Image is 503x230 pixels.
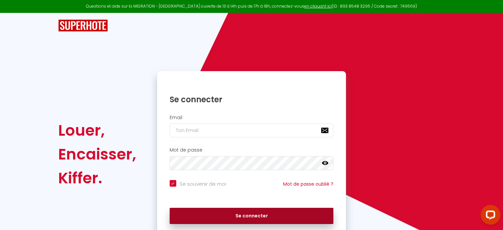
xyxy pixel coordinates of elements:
h2: Email [170,115,334,120]
div: Encaisser, [58,142,136,166]
button: Se connecter [170,208,334,224]
h1: Se connecter [170,94,334,105]
input: Ton Email [170,123,334,137]
div: Kiffer. [58,166,136,190]
div: Louer, [58,118,136,142]
a: en cliquant ici [304,3,332,9]
iframe: LiveChat chat widget [475,202,503,230]
img: SuperHote logo [58,20,108,32]
a: Mot de passe oublié ? [283,181,333,187]
h2: Mot de passe [170,147,334,153]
